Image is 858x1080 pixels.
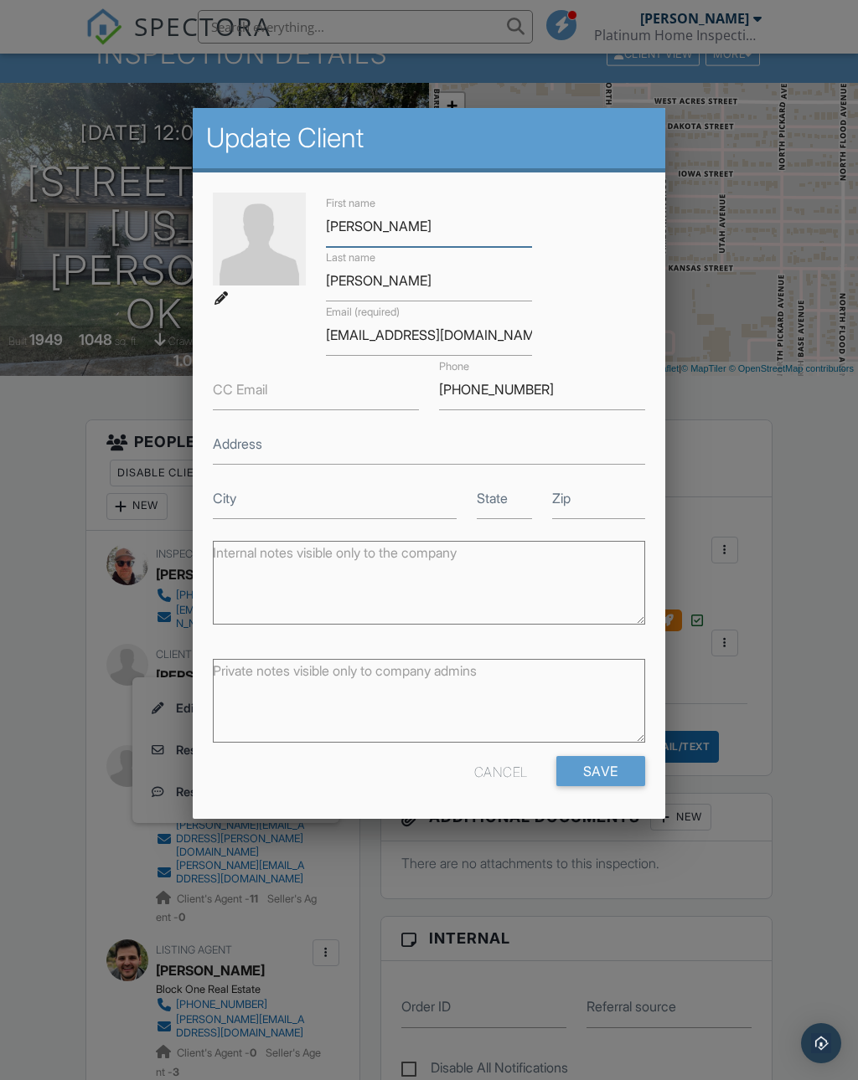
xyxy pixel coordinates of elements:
[213,543,457,562] label: Internal notes visible only to the company
[556,756,645,786] input: Save
[213,435,262,453] label: Address
[213,193,306,285] img: default-user-f0147aede5fd5fa78ca7ade42f37bd4542148d508eef1c3d3ea960f66861d68b.jpg
[326,250,375,265] label: Last name
[477,489,508,507] label: State
[326,196,375,211] label: First name
[213,661,477,680] label: Private notes visible only to company admins
[801,1023,841,1063] div: Open Intercom Messenger
[552,489,571,507] label: Zip
[213,489,236,507] label: City
[326,305,400,320] label: Email (required)
[439,359,469,374] label: Phone
[213,380,267,399] label: CC Email
[474,756,528,786] div: Cancel
[206,121,651,155] h2: Update Client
